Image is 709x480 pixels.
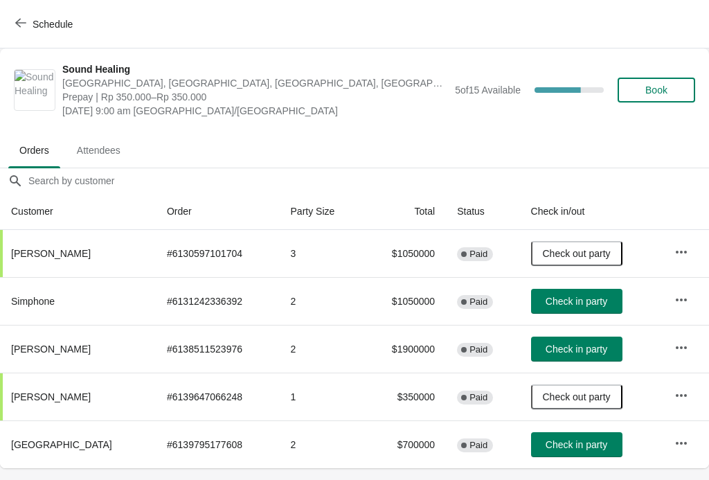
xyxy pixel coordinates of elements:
[364,420,446,468] td: $700000
[8,138,60,163] span: Orders
[280,277,364,325] td: 2
[62,62,448,76] span: Sound Healing
[280,193,364,230] th: Party Size
[469,392,487,403] span: Paid
[364,277,446,325] td: $1050000
[15,70,55,110] img: Sound Healing
[156,420,280,468] td: # 6139795177608
[364,230,446,277] td: $1050000
[156,230,280,277] td: # 6130597101704
[645,85,667,96] span: Book
[11,391,91,402] span: [PERSON_NAME]
[156,277,280,325] td: # 6131242336392
[531,289,622,314] button: Check in party
[62,104,448,118] span: [DATE] 9:00 am [GEOGRAPHIC_DATA]/[GEOGRAPHIC_DATA]
[543,248,611,259] span: Check out party
[11,344,91,355] span: [PERSON_NAME]
[280,325,364,373] td: 2
[531,337,622,362] button: Check in party
[66,138,132,163] span: Attendees
[364,193,446,230] th: Total
[546,296,607,307] span: Check in party
[469,296,487,308] span: Paid
[280,230,364,277] td: 3
[364,325,446,373] td: $1900000
[618,78,695,103] button: Book
[156,193,280,230] th: Order
[280,373,364,420] td: 1
[364,373,446,420] td: $350000
[469,440,487,451] span: Paid
[469,344,487,355] span: Paid
[546,344,607,355] span: Check in party
[156,373,280,420] td: # 6139647066248
[446,193,519,230] th: Status
[469,249,487,260] span: Paid
[33,19,73,30] span: Schedule
[531,432,622,457] button: Check in party
[11,248,91,259] span: [PERSON_NAME]
[156,325,280,373] td: # 6138511523976
[546,439,607,450] span: Check in party
[7,12,84,37] button: Schedule
[62,90,448,104] span: Prepay | Rp 350.000–Rp 350.000
[531,241,622,266] button: Check out party
[62,76,448,90] span: [GEOGRAPHIC_DATA], [GEOGRAPHIC_DATA], [GEOGRAPHIC_DATA], [GEOGRAPHIC_DATA], [GEOGRAPHIC_DATA]
[11,296,55,307] span: Simphone
[280,420,364,468] td: 2
[531,384,622,409] button: Check out party
[520,193,664,230] th: Check in/out
[11,439,112,450] span: [GEOGRAPHIC_DATA]
[543,391,611,402] span: Check out party
[28,168,709,193] input: Search by customer
[455,85,521,96] span: 5 of 15 Available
